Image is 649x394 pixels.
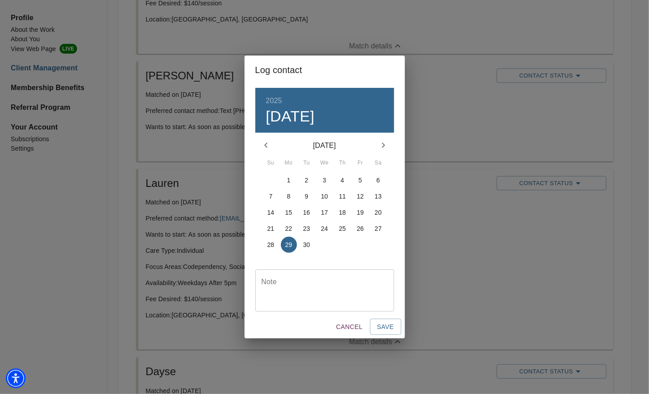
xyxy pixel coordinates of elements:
[339,224,346,233] p: 25
[281,188,297,204] button: 8
[269,192,273,201] p: 7
[357,192,364,201] p: 12
[266,107,315,126] button: [DATE]
[317,204,333,221] button: 17
[377,176,380,185] p: 6
[370,221,387,237] button: 27
[317,221,333,237] button: 24
[287,192,291,201] p: 8
[6,368,26,388] div: Accessibility Menu
[321,208,328,217] p: 17
[281,221,297,237] button: 22
[255,63,394,77] h2: Log contact
[375,224,382,233] p: 27
[277,140,373,151] p: [DATE]
[335,204,351,221] button: 18
[285,224,292,233] p: 22
[303,240,310,249] p: 30
[323,176,327,185] p: 3
[339,208,346,217] p: 18
[266,95,282,107] button: 2025
[352,172,369,188] button: 5
[335,159,351,168] span: Th
[299,159,315,168] span: Tu
[339,192,346,201] p: 11
[287,176,291,185] p: 1
[299,188,315,204] button: 9
[299,204,315,221] button: 16
[352,159,369,168] span: Fr
[352,188,369,204] button: 12
[359,176,362,185] p: 5
[267,240,275,249] p: 28
[341,176,344,185] p: 4
[332,319,366,335] button: Cancel
[281,237,297,253] button: 29
[263,221,279,237] button: 21
[335,188,351,204] button: 11
[281,172,297,188] button: 1
[317,172,333,188] button: 3
[336,321,362,333] span: Cancel
[317,159,333,168] span: We
[281,159,297,168] span: Mo
[370,172,387,188] button: 6
[335,172,351,188] button: 4
[267,208,275,217] p: 14
[370,159,387,168] span: Sa
[370,188,387,204] button: 13
[299,221,315,237] button: 23
[263,204,279,221] button: 14
[305,192,309,201] p: 9
[317,188,333,204] button: 10
[299,237,315,253] button: 30
[285,240,292,249] p: 29
[352,221,369,237] button: 26
[357,208,364,217] p: 19
[357,224,364,233] p: 26
[305,176,309,185] p: 2
[370,319,401,335] button: Save
[377,321,394,333] span: Save
[321,224,328,233] p: 24
[303,208,310,217] p: 16
[263,188,279,204] button: 7
[263,159,279,168] span: Su
[375,192,382,201] p: 13
[321,192,328,201] p: 10
[370,204,387,221] button: 20
[285,208,292,217] p: 15
[303,224,310,233] p: 23
[335,221,351,237] button: 25
[375,208,382,217] p: 20
[299,172,315,188] button: 2
[267,224,275,233] p: 21
[352,204,369,221] button: 19
[281,204,297,221] button: 15
[263,237,279,253] button: 28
